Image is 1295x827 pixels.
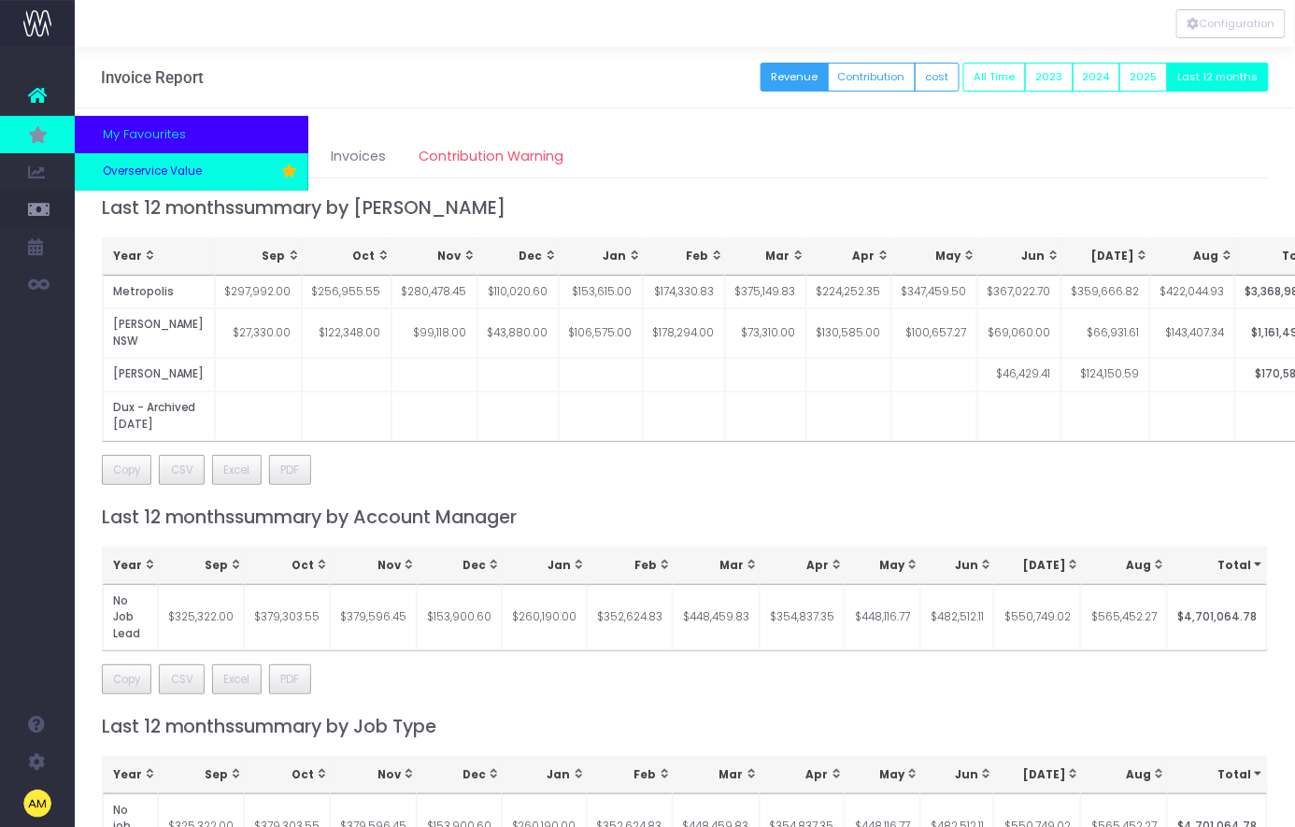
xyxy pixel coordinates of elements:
td: $550,749.02 [994,585,1081,651]
span: Overservice Value [103,164,202,180]
td: $224,252.35 [806,276,891,309]
td: $256,955.55 [302,276,391,309]
button: CSV [159,455,205,485]
td: $354,837.35 [760,585,845,651]
div: Aug [1091,558,1166,575]
div: Jun [931,767,993,784]
th: Metropolis [103,276,215,309]
button: PDF [269,664,311,694]
div: Dec [488,249,558,265]
div: Total [1177,767,1266,784]
th: Feb: activate to sort column ascending [587,548,673,585]
td: $367,022.70 [977,276,1061,309]
th: Sep: activate to sort column ascending [158,757,244,794]
th: Oct: activate to sort column ascending [302,238,391,276]
h4: summary by Account Manager [102,506,1269,528]
img: images/default_profile_image.png [23,790,51,818]
th: Oct: activate to sort column ascending [244,548,330,585]
div: Year [113,767,157,784]
span: PDF [280,671,299,688]
td: $69,060.00 [977,308,1061,358]
th: $4,701,064.78 [1167,585,1267,651]
th: Dux - Archived [DATE] [103,392,215,441]
div: [DATE] [1072,249,1149,265]
th: Dec: activate to sort column ascending [417,548,502,585]
button: Revenue [761,63,829,92]
div: May [855,767,919,784]
td: $482,512.11 [920,585,994,651]
div: Apr [770,767,844,784]
button: Last 12 months [1167,63,1269,92]
th: May: activate to sort column ascending [891,238,977,276]
button: Copy [102,455,152,485]
th: Aug: activate to sort column ascending [1150,238,1235,276]
td: $66,931.61 [1061,308,1150,358]
th: Apr: activate to sort column ascending [760,548,845,585]
th: Jan: activate to sort column ascending [502,548,587,585]
span: Excel [223,671,249,688]
button: CSV [159,664,205,694]
button: 2024 [1073,63,1121,92]
td: $379,596.45 [330,585,417,651]
th: Apr: activate to sort column ascending [806,238,891,276]
td: $448,116.77 [845,585,920,651]
td: $73,310.00 [725,308,806,358]
th: Nov: activate to sort column ascending [391,238,477,276]
td: $99,118.00 [391,308,477,358]
button: Contribution [828,63,917,92]
th: Sep: activate to sort column ascending [215,238,302,276]
div: May [855,558,919,575]
td: $43,880.00 [477,308,559,358]
button: Configuration [1176,9,1286,38]
button: Excel [212,455,262,485]
div: May [902,249,976,265]
div: Dec [427,767,501,784]
th: Jul: activate to sort column ascending [994,548,1081,585]
button: PDF [269,455,311,485]
div: Dec [427,558,501,575]
span: My Favourites [103,125,186,144]
span: CSV [171,671,193,688]
span: Copy [113,462,140,478]
div: Aug [1091,767,1166,784]
div: Nov [340,767,416,784]
div: Sep [168,767,243,784]
div: Feb [597,558,672,575]
td: $110,020.60 [477,276,559,309]
button: 2023 [1025,63,1074,92]
td: $297,992.00 [215,276,302,309]
th: Jul: activate to sort column ascending [994,757,1081,794]
td: $153,615.00 [559,276,643,309]
th: Jun: activate to sort column ascending [977,238,1061,276]
div: [DATE] [1004,767,1080,784]
th: Jul: activate to sort column ascending [1061,238,1150,276]
td: $46,429.41 [977,358,1061,392]
div: Total [1177,558,1266,575]
td: $565,452.27 [1081,585,1167,651]
a: Overservice Value [75,153,308,191]
td: $106,575.00 [559,308,643,358]
div: Oct [312,249,391,265]
div: Year [113,558,157,575]
th: Jan: activate to sort column ascending [502,757,587,794]
div: Year [113,249,214,265]
td: $347,459.50 [891,276,977,309]
div: Mar [683,767,759,784]
span: Excel [223,462,249,478]
th: Sep: activate to sort column ascending [158,548,244,585]
td: $375,149.83 [725,276,806,309]
th: Jan: activate to sort column ascending [559,238,643,276]
td: $27,330.00 [215,308,302,358]
div: Sep [168,558,243,575]
td: $379,303.55 [244,585,330,651]
td: $352,624.83 [587,585,673,651]
span: Last 12 months [102,197,235,219]
div: Jan [512,767,586,784]
th: Mar: activate to sort column ascending [725,238,806,276]
div: Small button group [761,58,960,96]
th: Year: activate to sort column ascending [103,757,158,794]
div: Oct [254,558,329,575]
button: Copy [102,664,152,694]
td: $280,478.45 [391,276,477,309]
td: $130,585.00 [806,308,891,358]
